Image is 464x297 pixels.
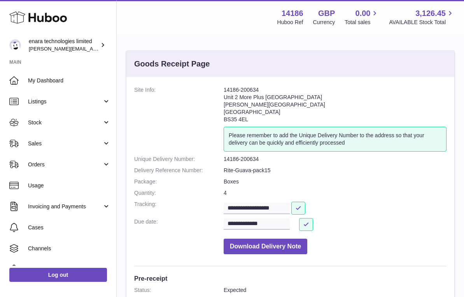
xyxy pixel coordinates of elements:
span: Settings [28,266,110,273]
span: [PERSON_NAME][EMAIL_ADDRESS][DOMAIN_NAME] [29,45,156,52]
address: 14186-200634 Unit 2 More Plus [GEOGRAPHIC_DATA] [PERSON_NAME][GEOGRAPHIC_DATA] [GEOGRAPHIC_DATA] ... [224,86,446,127]
dt: Tracking: [134,201,224,214]
dt: Package: [134,178,224,185]
span: Sales [28,140,102,147]
dt: Site Info: [134,86,224,152]
div: Currency [313,19,335,26]
span: AVAILABLE Stock Total [389,19,455,26]
dt: Quantity: [134,189,224,197]
img: Dee@enara.co [9,39,21,51]
span: Usage [28,182,110,189]
dd: 14186-200634 [224,155,446,163]
dd: Rite-Guava-pack15 [224,167,446,174]
button: Download Delivery Note [224,239,307,255]
dd: 4 [224,189,446,197]
div: Huboo Ref [277,19,303,26]
dt: Delivery Reference Number: [134,167,224,174]
dd: Expected [224,287,446,294]
h3: Goods Receipt Page [134,59,210,69]
span: Cases [28,224,110,231]
span: Stock [28,119,102,126]
div: enara technologies limited [29,38,99,52]
span: My Dashboard [28,77,110,84]
a: 0.00 Total sales [345,8,379,26]
a: Log out [9,268,107,282]
span: Listings [28,98,102,105]
strong: 14186 [282,8,303,19]
a: 3,126.45 AVAILABLE Stock Total [389,8,455,26]
dt: Status: [134,287,224,294]
dd: Boxes [224,178,446,185]
dt: Due date: [134,218,224,231]
span: 3,126.45 [415,8,446,19]
h3: Pre-receipt [134,274,446,283]
span: Channels [28,245,110,252]
dt: Unique Delivery Number: [134,155,224,163]
span: Invoicing and Payments [28,203,102,210]
span: Total sales [345,19,379,26]
span: 0.00 [355,8,371,19]
div: Please remember to add the Unique Delivery Number to the address so that your delivery can be qui... [224,127,446,152]
strong: GBP [318,8,335,19]
span: Orders [28,161,102,168]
